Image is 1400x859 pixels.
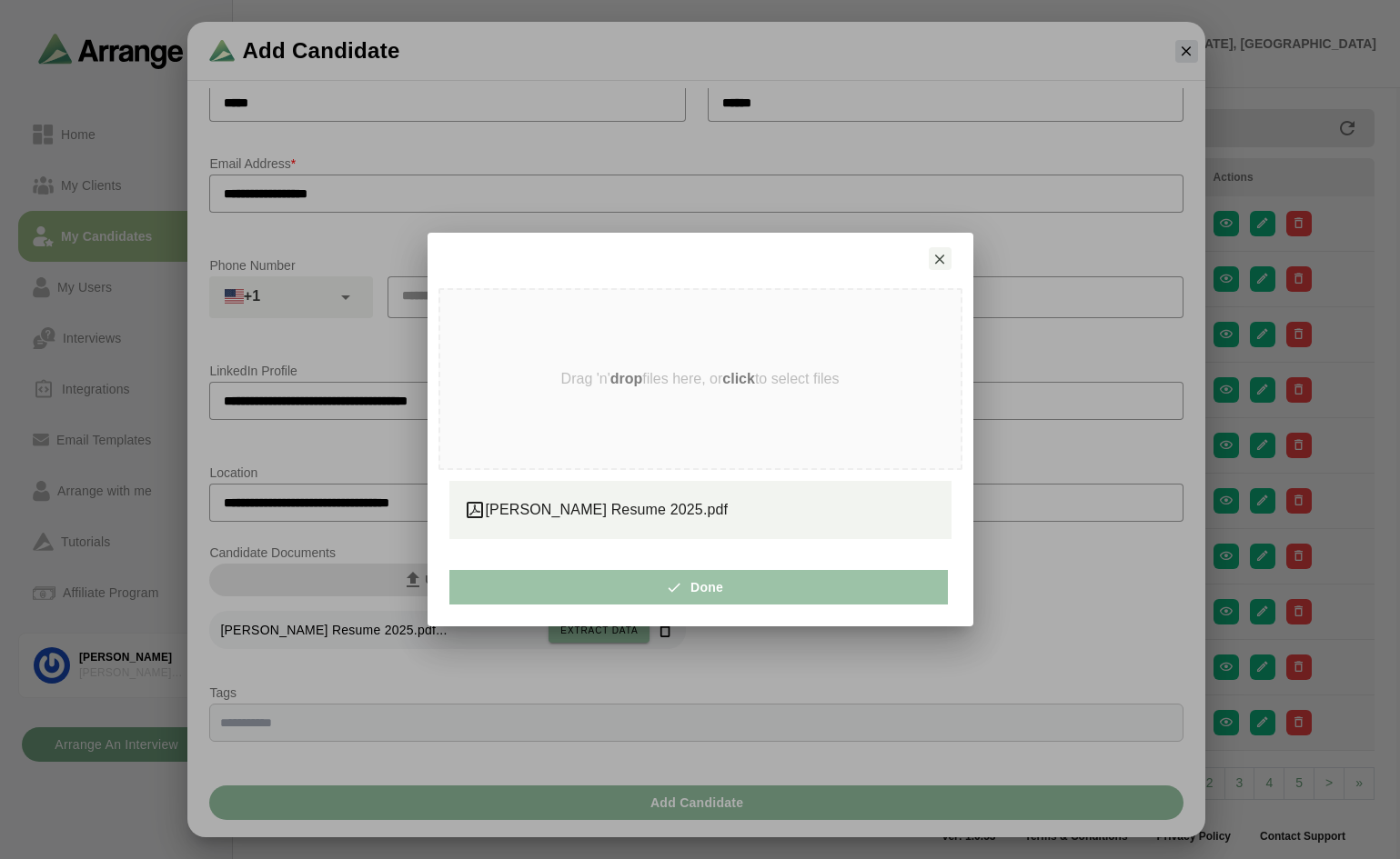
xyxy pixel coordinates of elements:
div: [PERSON_NAME] Resume 2025.pdf [464,499,937,522]
p: Drag 'n' files here, or to select files [561,371,840,387]
strong: drop [610,371,643,386]
strong: click [722,371,755,386]
span: Done [673,570,723,604]
button: Done [449,570,948,604]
